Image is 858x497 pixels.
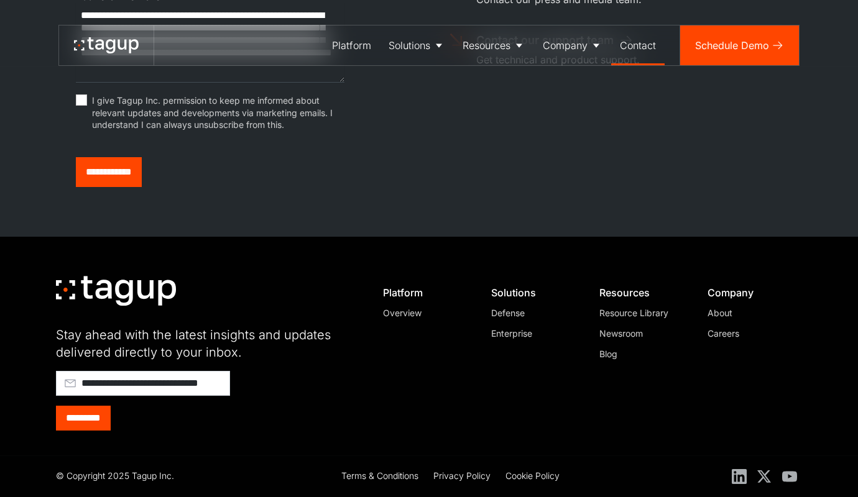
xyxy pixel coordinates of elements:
[599,327,684,340] a: Newsroom
[433,469,491,484] a: Privacy Policy
[708,327,792,340] a: Careers
[341,469,418,484] a: Terms & Conditions
[389,38,430,53] div: Solutions
[708,306,792,319] a: About
[534,25,611,65] a: Company
[708,286,792,299] div: Company
[599,347,684,360] a: Blog
[56,371,354,431] form: Footer - Early Access
[56,326,354,361] div: Stay ahead with the latest insights and updates delivered directly to your inbox.
[599,306,684,319] a: Resource Library
[543,38,588,53] div: Company
[611,25,665,65] a: Contact
[332,38,371,53] div: Platform
[433,469,491,482] div: Privacy Policy
[695,38,769,53] div: Schedule Demo
[92,94,344,131] span: I give Tagup Inc. permission to keep me informed about relevant updates and developments via mark...
[505,469,560,484] a: Cookie Policy
[383,286,468,299] div: Platform
[599,286,684,299] div: Resources
[56,469,174,482] div: © Copyright 2025 Tagup Inc.
[323,25,380,65] a: Platform
[454,25,534,65] a: Resources
[341,469,418,482] div: Terms & Conditions
[380,25,454,65] a: Solutions
[680,25,799,65] a: Schedule Demo
[491,306,576,319] a: Defense
[491,286,576,299] div: Solutions
[491,327,576,340] a: Enterprise
[463,38,510,53] div: Resources
[505,469,560,482] div: Cookie Policy
[620,38,656,53] div: Contact
[383,306,468,319] a: Overview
